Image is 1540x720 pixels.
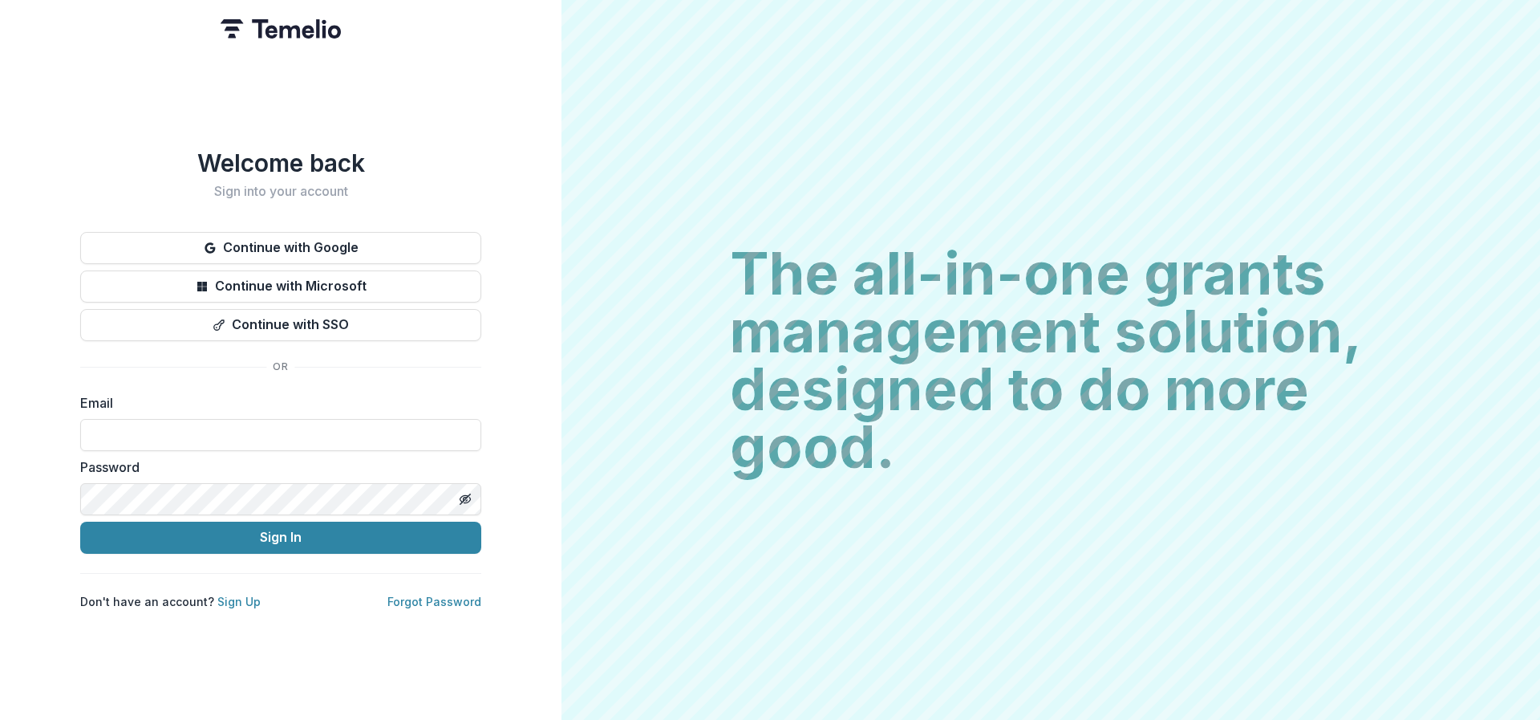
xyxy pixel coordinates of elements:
p: Don't have an account? [80,593,261,610]
a: Sign Up [217,595,261,608]
a: Forgot Password [387,595,481,608]
h1: Welcome back [80,148,481,177]
h2: Sign into your account [80,184,481,199]
label: Email [80,393,472,413]
button: Continue with SSO [80,309,481,341]
label: Password [80,458,472,477]
button: Continue with Microsoft [80,271,481,303]
button: Sign In [80,522,481,554]
button: Continue with Google [80,232,481,264]
button: Toggle password visibility [452,486,478,512]
img: Temelio [221,19,341,39]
